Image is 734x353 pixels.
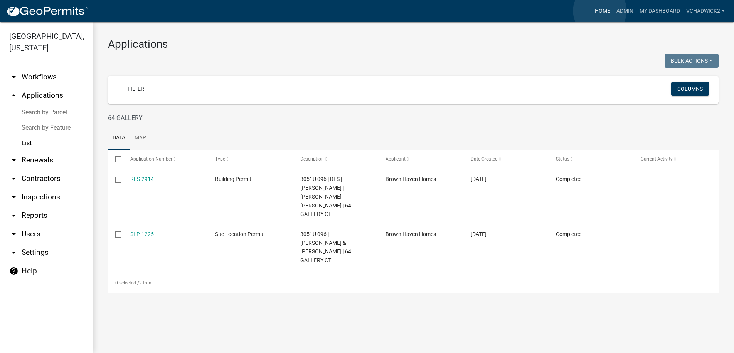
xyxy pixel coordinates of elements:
[471,156,498,162] span: Date Created
[130,176,154,182] a: RES-2914
[108,126,130,151] a: Data
[378,150,463,169] datatable-header-cell: Applicant
[108,38,719,51] h3: Applications
[556,176,582,182] span: Completed
[130,231,154,237] a: SLP-1225
[386,156,406,162] span: Applicant
[9,192,19,202] i: arrow_drop_down
[300,231,351,263] span: 3051U 096 | STEPHEN & GINA VAN HEMERT | 64 GALLERY CT
[215,231,263,237] span: Site Location Permit
[9,174,19,183] i: arrow_drop_down
[9,91,19,100] i: arrow_drop_up
[671,82,709,96] button: Columns
[108,150,123,169] datatable-header-cell: Select
[633,150,719,169] datatable-header-cell: Current Activity
[592,4,613,18] a: Home
[683,4,728,18] a: VChadwick2
[9,211,19,220] i: arrow_drop_down
[130,126,151,151] a: Map
[471,231,487,237] span: 12/17/2024
[215,156,225,162] span: Type
[9,229,19,239] i: arrow_drop_down
[641,156,673,162] span: Current Activity
[115,280,139,286] span: 0 selected /
[548,150,633,169] datatable-header-cell: Status
[9,72,19,82] i: arrow_drop_down
[556,231,582,237] span: Completed
[117,82,150,96] a: + Filter
[613,4,636,18] a: Admin
[208,150,293,169] datatable-header-cell: Type
[471,176,487,182] span: 01/03/2025
[665,54,719,68] button: Bulk Actions
[9,266,19,276] i: help
[556,156,569,162] span: Status
[386,176,436,182] span: Brown Haven Homes
[108,110,615,126] input: Search for applications
[215,176,251,182] span: Building Permit
[300,156,324,162] span: Description
[130,156,172,162] span: Application Number
[463,150,549,169] datatable-header-cell: Date Created
[386,231,436,237] span: Brown Haven Homes
[9,248,19,257] i: arrow_drop_down
[293,150,378,169] datatable-header-cell: Description
[300,176,351,217] span: 3051U 096 | RES | STEPHEN C VAN HEMERT | VAN HEMERT GINA ROSELLINI | 64 GALLERY CT
[123,150,208,169] datatable-header-cell: Application Number
[636,4,683,18] a: My Dashboard
[108,273,719,293] div: 2 total
[9,156,19,165] i: arrow_drop_down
